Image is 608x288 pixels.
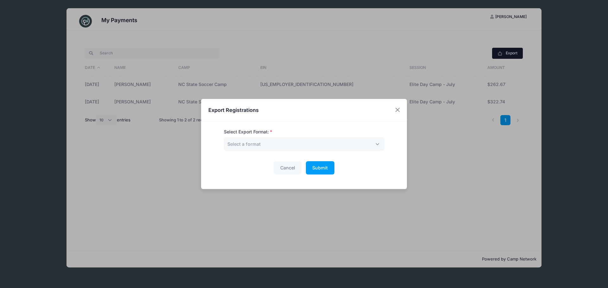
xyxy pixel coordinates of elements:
span: Select a format [227,141,261,147]
span: Submit [312,165,328,170]
button: Close [392,104,403,116]
span: Select a format [227,141,261,147]
span: Select a format [224,137,384,151]
label: Select Export Format: [224,129,272,135]
button: Cancel [274,161,301,175]
button: Submit [306,161,334,175]
h4: Export Registrations [208,106,259,114]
